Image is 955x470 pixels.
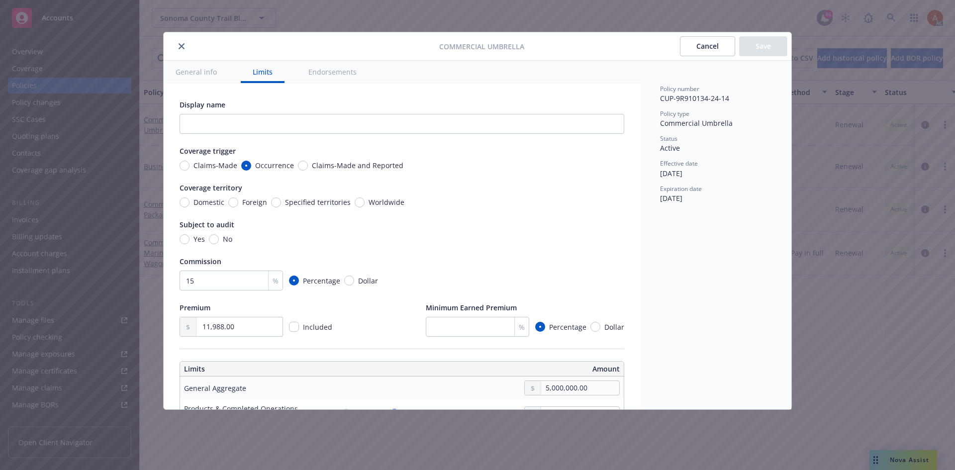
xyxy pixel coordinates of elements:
[660,85,699,93] span: Policy number
[241,61,285,83] button: Limits
[389,409,399,419] input: Included
[355,409,385,419] span: Excluded
[403,409,433,419] span: Included
[660,169,682,178] span: [DATE]
[439,41,524,52] span: Commercial Umbrella
[296,61,369,83] button: Endorsements
[660,94,729,103] span: CUP-9R910134-24-14
[312,160,403,171] span: Claims-Made and Reported
[660,134,677,143] span: Status
[535,322,545,332] input: Percentage
[180,220,234,229] span: Subject to audit
[369,197,404,207] span: Worldwide
[541,407,619,421] input: 0.00
[549,322,586,332] span: Percentage
[180,234,190,244] input: Yes
[242,197,267,207] span: Foreign
[193,197,224,207] span: Domestic
[660,193,682,203] span: [DATE]
[193,160,237,171] span: Claims-Made
[241,161,251,171] input: Occurrence
[285,197,351,207] span: Specified territories
[426,303,517,312] span: Minimum Earned Premium
[344,276,354,285] input: Dollar
[341,409,351,419] input: Excluded
[180,183,242,192] span: Coverage territory
[273,276,279,286] span: %
[604,322,624,332] span: Dollar
[180,303,210,312] span: Premium
[184,403,325,424] div: Products & Completed Operations Aggregate
[406,362,624,376] th: Amount
[180,197,190,207] input: Domestic
[180,146,236,156] span: Coverage trigger
[358,276,378,286] span: Dollar
[271,197,281,207] input: Specified territories
[355,197,365,207] input: Worldwide
[196,317,283,336] input: 0.00
[184,383,246,393] div: General Aggregate
[660,118,733,128] span: Commercial Umbrella
[223,234,232,244] span: No
[298,161,308,171] input: Claims-Made and Reported
[180,100,225,109] span: Display name
[435,407,462,421] button: Clear
[541,381,619,395] input: 0.00
[660,143,680,153] span: Active
[180,161,190,171] input: Claims-Made
[519,322,525,332] span: %
[590,322,600,332] input: Dollar
[228,197,238,207] input: Foreign
[193,234,205,244] span: Yes
[255,160,294,171] span: Occurrence
[180,362,358,376] th: Limits
[660,159,698,168] span: Effective date
[660,185,702,193] span: Expiration date
[180,257,221,266] span: Commission
[660,109,689,118] span: Policy type
[303,322,332,332] span: Included
[164,61,229,83] button: General info
[209,234,219,244] input: No
[680,36,735,56] button: Cancel
[303,276,340,286] span: Percentage
[176,40,188,52] button: close
[289,276,299,285] input: Percentage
